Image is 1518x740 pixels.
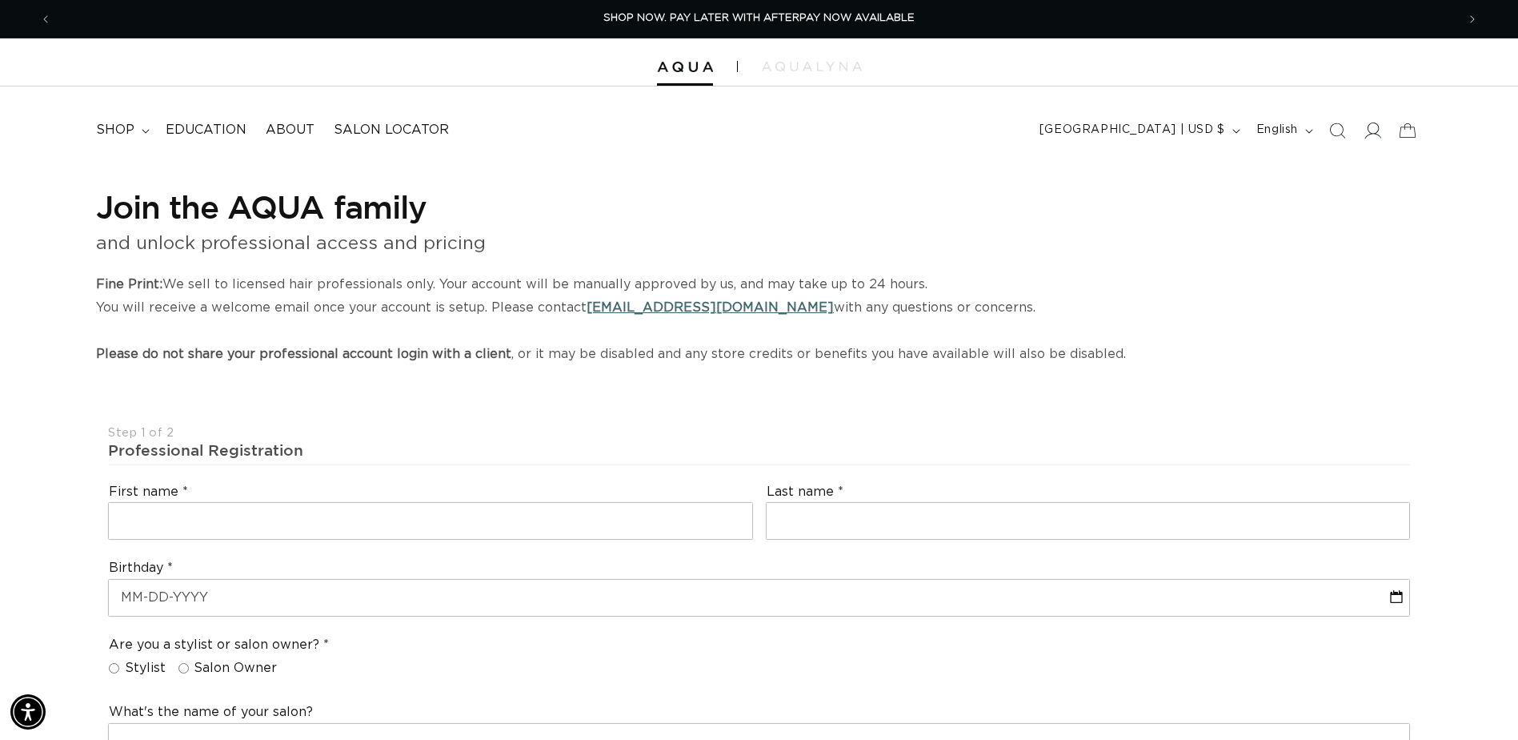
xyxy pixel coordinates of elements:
span: Stylist [125,660,166,677]
a: About [256,112,324,148]
summary: shop [86,112,156,148]
h1: Join the AQUA family [96,186,1422,227]
span: SHOP NOW. PAY LATER WITH AFTERPAY NOW AVAILABLE [603,13,915,23]
button: English [1247,115,1320,146]
a: [EMAIL_ADDRESS][DOMAIN_NAME] [587,301,834,314]
img: Aqua Hair Extensions [657,62,713,73]
span: Education [166,122,246,139]
div: Accessibility Menu [10,694,46,730]
span: Salon Owner [194,660,277,677]
strong: Fine Print: [96,278,162,291]
span: [GEOGRAPHIC_DATA] | USD $ [1039,122,1225,139]
button: Next announcement [1455,4,1490,34]
strong: Please do not share your professional account login with a client [96,348,511,360]
label: Last name [767,484,843,501]
img: aqualyna.com [762,62,862,71]
a: Salon Locator [324,112,459,148]
legend: Are you a stylist or salon owner? [109,637,329,654]
span: English [1256,122,1298,139]
div: Step 1 of 2 [108,426,1410,441]
label: First name [109,484,188,501]
label: Birthday [109,560,173,577]
summary: Search [1320,113,1355,148]
p: We sell to licensed hair professionals only. Your account will be manually approved by us, and ma... [96,273,1422,365]
span: shop [96,122,134,139]
button: Previous announcement [28,4,63,34]
a: Education [156,112,256,148]
span: Salon Locator [334,122,449,139]
iframe: Chat Widget [1305,567,1518,740]
label: What's the name of your salon? [109,704,313,721]
button: [GEOGRAPHIC_DATA] | USD $ [1030,115,1247,146]
span: About [266,122,314,139]
p: and unlock professional access and pricing [96,227,1422,260]
input: MM-DD-YYYY [109,580,1409,616]
div: Professional Registration [108,440,1410,460]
